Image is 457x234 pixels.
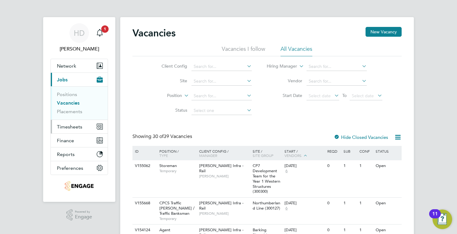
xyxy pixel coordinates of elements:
[133,146,155,156] div: ID
[51,134,108,147] button: Finance
[262,63,297,69] label: Hiring Manager
[199,163,243,173] span: [PERSON_NAME] Infra - Rail
[50,23,108,53] a: HD[PERSON_NAME]
[374,198,401,209] div: Open
[159,153,168,158] span: Type
[432,214,438,222] div: 11
[159,163,177,168] span: Storeman
[159,227,170,232] span: Agent
[133,160,155,172] div: V155062
[358,198,374,209] div: 1
[307,77,367,86] input: Search for...
[191,62,252,71] input: Search for...
[284,228,324,233] div: [DATE]
[57,124,82,130] span: Timesheets
[51,120,108,133] button: Timesheets
[334,134,388,140] label: Hide Closed Vacancies
[152,63,187,69] label: Client Config
[326,160,342,172] div: 0
[152,78,187,84] label: Site
[267,78,302,84] label: Vendor
[57,151,75,157] span: Reports
[267,93,302,98] label: Start Date
[94,23,106,43] a: 1
[153,133,192,139] span: 39 Vacancies
[433,210,452,229] button: Open Resource Center, 11 new notifications
[57,165,83,171] span: Preferences
[191,106,252,115] input: Select one
[366,27,402,37] button: New Vacancy
[358,160,374,172] div: 1
[199,174,250,179] span: [PERSON_NAME]
[159,200,195,216] span: CPCS Traffic [PERSON_NAME] / Traffic Banksman
[342,146,358,156] div: Sub
[342,198,358,209] div: 1
[50,45,108,53] span: Holly Dunnage
[222,45,265,56] li: Vacancies I follow
[66,209,92,221] a: Powered byEngage
[352,93,374,98] span: Select date
[51,86,108,120] div: Jobs
[132,133,193,140] div: Showing
[57,100,80,106] a: Vacancies
[340,91,348,99] span: To
[51,73,108,86] button: Jobs
[283,146,326,161] div: Start /
[309,93,331,98] span: Select date
[155,146,198,161] div: Position /
[57,138,74,143] span: Finance
[342,160,358,172] div: 1
[147,93,182,99] label: Position
[253,200,280,211] span: Northumberland Line (300127)
[198,146,251,161] div: Client Config /
[101,25,109,33] span: 1
[51,147,108,161] button: Reports
[51,59,108,72] button: Network
[75,214,92,220] span: Engage
[199,211,250,216] span: [PERSON_NAME]
[326,198,342,209] div: 0
[253,163,280,194] span: CP7 Development Team for the Year 1 Western Structures (300300)
[358,146,374,156] div: Conf
[251,146,283,161] div: Site /
[284,153,302,158] span: Vendors
[152,107,187,113] label: Status
[374,160,401,172] div: Open
[132,27,176,39] h2: Vacancies
[57,77,68,83] span: Jobs
[284,163,324,169] div: [DATE]
[153,133,164,139] span: 30 of
[50,181,108,191] a: Go to home page
[65,181,93,191] img: tribuildsolutions-logo-retina.png
[43,17,115,202] nav: Main navigation
[281,45,312,56] li: All Vacancies
[199,153,217,158] span: Manager
[284,201,324,206] div: [DATE]
[191,92,252,100] input: Search for...
[57,91,77,97] a: Positions
[307,62,367,71] input: Search for...
[159,169,196,173] span: Temporary
[284,169,288,174] span: 6
[374,146,401,156] div: Status
[284,206,288,211] span: 6
[159,216,196,221] span: Temporary
[74,29,85,37] span: HD
[199,200,243,211] span: [PERSON_NAME] Infra - Rail
[75,209,92,214] span: Powered by
[253,153,273,158] span: Site Group
[51,161,108,175] button: Preferences
[326,146,342,156] div: Reqd
[191,77,252,86] input: Search for...
[133,198,155,209] div: V155668
[57,109,82,114] a: Placements
[57,63,76,69] span: Network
